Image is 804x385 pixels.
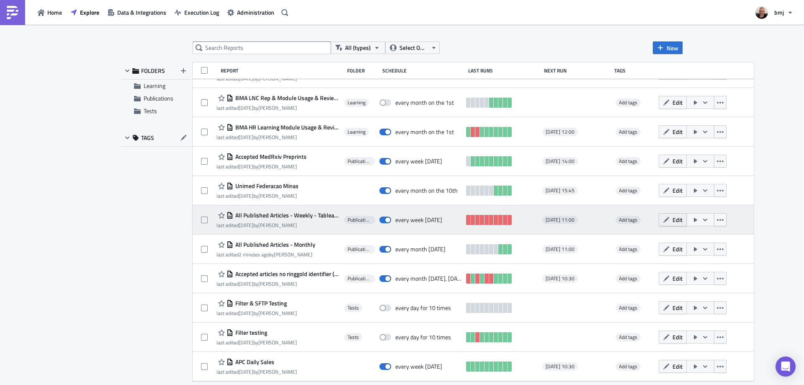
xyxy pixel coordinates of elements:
button: Administration [223,6,278,19]
div: every month on the 1st [395,128,454,136]
span: Add tags [616,362,641,371]
span: Administration [237,8,274,17]
a: Explore [66,6,103,19]
div: last edited by [PERSON_NAME] [216,339,297,346]
span: Explore [80,8,99,17]
span: All (types) [345,43,371,52]
button: Edit [659,184,687,197]
span: Edit [673,274,683,283]
span: Tests [144,106,157,115]
div: Next Run [544,67,611,74]
span: Publications [348,217,372,223]
time: 2025-09-12T09:28:49Z [239,104,253,112]
button: Home [33,6,66,19]
button: Edit [659,155,687,168]
span: Add tags [616,333,641,341]
span: Add tags [616,98,641,107]
span: All Published Articles - Weekly - Tableau Input [233,212,340,219]
div: every month on Monday, Tuesday, Wednesday, Thursday, Friday, Saturday, Sunday [395,275,462,282]
span: Add tags [616,216,641,224]
span: [DATE] 15:45 [546,187,575,194]
span: New [667,44,678,52]
span: Add tags [619,274,637,282]
span: Add tags [616,157,641,165]
time: 2025-07-30T05:36:56Z [239,163,253,171]
span: Tests [348,305,359,311]
div: every day for 10 times [395,333,451,341]
span: Data & Integrations [117,8,166,17]
span: Tests [348,334,359,341]
span: Add tags [616,128,641,136]
span: [DATE] 14:00 [546,158,575,165]
span: Add tags [616,245,641,253]
span: Learning [348,129,366,135]
button: New [653,41,683,54]
span: Accepted MedRxiv Preprints [233,153,307,160]
time: 2025-08-21T11:57:50Z [239,221,253,229]
span: Publications [144,94,173,103]
div: every month on the 1st [395,99,454,106]
span: FOLDERS [141,67,165,75]
div: Report [221,67,343,74]
div: every day for 10 times [395,304,451,312]
div: every week on Monday [395,216,442,224]
div: last edited by [PERSON_NAME] [216,369,297,375]
div: Open Intercom Messenger [776,357,796,377]
span: Learning [144,81,165,90]
button: Data & Integrations [103,6,170,19]
span: BMA LNC Rep & Module Usage & Reviews (for publication) - Monthly [233,94,340,102]
span: [DATE] 11:00 [546,217,575,223]
span: Add tags [616,274,641,283]
span: Edit [673,157,683,165]
div: last edited by [PERSON_NAME] [216,105,340,111]
span: Add tags [616,186,641,195]
div: last edited by [PERSON_NAME] [216,163,307,170]
button: Execution Log [170,6,223,19]
span: All Published Articles - Monthly [233,241,315,248]
span: Add tags [619,245,637,253]
button: Edit [659,272,687,285]
div: last edited by [PERSON_NAME] [216,281,340,287]
span: Edit [673,362,683,371]
div: last edited by [PERSON_NAME] [216,222,340,228]
span: Add tags [619,304,637,312]
span: bmj [774,8,784,17]
div: every month on the 10th [395,187,458,194]
span: Add tags [619,362,637,370]
span: Edit [673,186,683,195]
button: Edit [659,301,687,314]
span: Edit [673,127,683,136]
span: [DATE] 11:00 [546,246,575,253]
span: Edit [673,215,683,224]
div: last edited by [PERSON_NAME] [216,193,299,199]
span: Add tags [619,98,637,106]
span: Select Owner [399,43,428,52]
span: Add tags [619,333,637,341]
span: Add tags [619,157,637,165]
time: 2025-07-02T14:39:15Z [239,309,253,317]
time: 2025-08-15T11:18:22Z [239,338,253,346]
time: 2025-08-21T11:56:51Z [239,280,253,288]
button: Select Owner [385,41,440,54]
div: last edited by [PERSON_NAME] [216,310,297,316]
span: Add tags [619,186,637,194]
button: All (types) [331,41,385,54]
span: Accepted articles no ringgold identifier (RDIG-07) [233,270,340,278]
span: [DATE] 10:30 [546,363,575,370]
span: APC Daily Sales [233,358,274,366]
button: Edit [659,243,687,256]
div: Last Runs [468,67,540,74]
time: 2025-09-15T11:04:57Z [239,251,269,258]
div: every week on Wednesday [395,158,442,165]
span: Filter & SFTP Testing [233,300,287,307]
div: every month on Monday [395,245,446,253]
span: Publications [348,158,372,165]
time: 2025-07-11T08:02:50Z [239,192,253,200]
span: Execution Log [184,8,219,17]
button: Edit [659,125,687,138]
span: Add tags [619,216,637,224]
span: Add tags [619,128,637,136]
span: Learning [348,99,366,106]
